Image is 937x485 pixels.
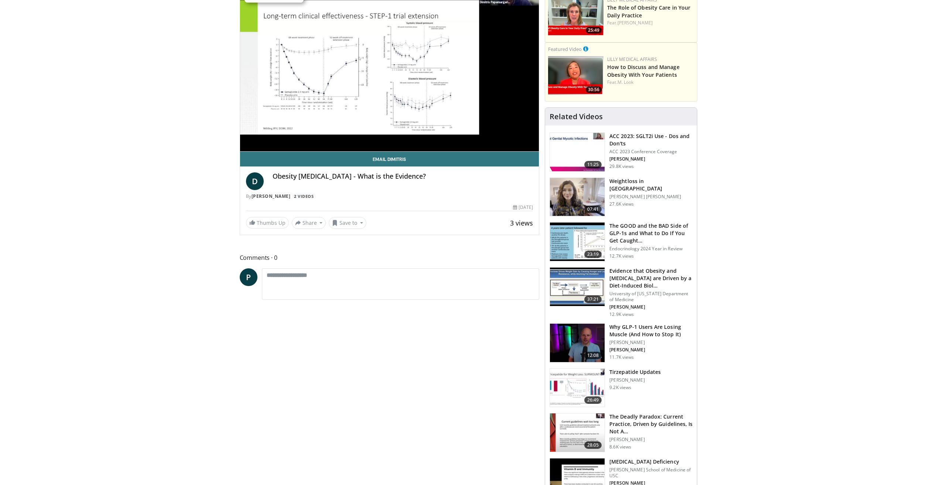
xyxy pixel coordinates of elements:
[292,217,326,229] button: Share
[609,253,634,259] p: 12.7K views
[609,368,661,376] h3: Tirzepatide Updates
[584,251,602,258] span: 23:19
[607,4,690,19] a: The Role of Obesity Care in Your Daily Practice
[609,133,693,147] h3: ACC 2023: SGLT2i Use - Dos and Don'ts
[584,441,602,449] span: 28:05
[548,46,582,52] small: Featured Video
[609,304,693,310] p: [PERSON_NAME]
[609,354,634,360] p: 11.7K views
[550,112,603,121] h4: Related Videos
[584,296,602,303] span: 37:21
[586,27,602,34] span: 25:49
[609,149,693,155] p: ACC 2023 Conference Coverage
[618,79,634,85] a: M. Look
[329,217,366,229] button: Save to
[550,267,693,317] a: 37:21 Evidence that Obesity and [MEDICAL_DATA] are Driven by a Diet-Induced Biol… University of [...
[609,291,693,303] p: University of [US_STATE] Department of Medicine
[550,369,605,407] img: 427d1383-ab89-434b-96e2-42dd17861ad8.150x105_q85_crop-smart_upscale.jpg
[607,56,657,62] a: Lilly Medical Affairs
[550,178,693,217] a: 07:41 Weightloss in [GEOGRAPHIC_DATA] [PERSON_NAME] [PERSON_NAME] 27.6K views
[618,20,653,26] a: [PERSON_NAME]
[609,437,693,443] p: [PERSON_NAME]
[609,385,631,391] p: 9.2K views
[548,56,603,95] a: 30:56
[584,396,602,404] span: 26:49
[607,79,694,86] div: Feat.
[550,223,605,261] img: 756cb5e3-da60-49d4-af2c-51c334342588.150x105_q85_crop-smart_upscale.jpg
[609,222,693,244] h3: The GOOD and the BAD Side of GLP-1s and What to Do If You Get Caught…
[550,413,605,452] img: 268393cb-d3f6-4886-9bab-8cb750ff858e.150x105_q85_crop-smart_upscale.jpg
[240,268,257,286] a: P
[609,347,693,353] p: [PERSON_NAME]
[240,152,539,166] a: Email Dimitris
[584,161,602,168] span: 11:25
[609,377,661,383] p: [PERSON_NAME]
[609,178,693,192] h3: Weightloss in [GEOGRAPHIC_DATA]
[586,86,602,93] span: 30:56
[609,267,693,289] h3: Evidence that Obesity and [MEDICAL_DATA] are Driven by a Diet-Induced Biol…
[550,323,693,362] a: 12:08 Why GLP-1 Users Are Losing Muscle (And How to Stop It) [PERSON_NAME] [PERSON_NAME] 11.7K views
[609,340,693,345] p: [PERSON_NAME]
[584,352,602,359] span: 12:08
[609,312,634,317] p: 12.9K views
[550,178,605,216] img: 9983fed1-7565-45be-8934-aef1103ce6e2.150x105_q85_crop-smart_upscale.jpg
[609,194,693,200] p: [PERSON_NAME] [PERSON_NAME]
[550,268,605,306] img: 53591b2a-b107-489b-8d45-db59bb710304.150x105_q85_crop-smart_upscale.jpg
[609,246,693,252] p: Endocrinology 2024 Year in Review
[550,222,693,261] a: 23:19 The GOOD and the BAD Side of GLP-1s and What to Do If You Get Caught… Endocrinology 2024 Ye...
[550,368,693,407] a: 26:49 Tirzepatide Updates [PERSON_NAME] 9.2K views
[609,467,693,479] p: [PERSON_NAME] School of Medicine of USC
[510,219,533,227] span: 3 views
[609,164,634,169] p: 29.8K views
[246,193,533,200] div: By
[609,458,693,465] h3: [MEDICAL_DATA] Deficiency
[246,172,264,190] a: D
[609,201,634,207] p: 27.6K views
[252,193,291,199] a: [PERSON_NAME]
[240,253,540,262] span: Comments 0
[607,63,680,78] a: How to Discuss and Manage Obesity With Your Patients
[609,323,693,338] h3: Why GLP-1 Users Are Losing Muscle (And How to Stop It)
[584,206,602,213] span: 07:41
[513,204,533,211] div: [DATE]
[246,217,289,228] a: Thumbs Up
[550,133,693,172] a: 11:25 ACC 2023: SGLT2i Use - Dos and Don'ts ACC 2023 Conference Coverage [PERSON_NAME] 29.8K views
[273,172,533,180] h4: Obesity [MEDICAL_DATA] - What is the Evidence?
[550,413,693,452] a: 28:05 The Deadly Paradox: Current Practice, Driven by Guidelines, Is Not A… [PERSON_NAME] 8.6K views
[609,444,631,450] p: 8.6K views
[292,193,316,199] a: 2 Videos
[550,324,605,362] img: d02f8afc-0a34-41d5-a7a4-015398970a1a.150x105_q85_crop-smart_upscale.jpg
[607,20,694,26] div: Feat.
[548,56,603,95] img: c98a6a29-1ea0-4bd5-8cf5-4d1e188984a7.png.150x105_q85_crop-smart_upscale.png
[609,413,693,435] h3: The Deadly Paradox: Current Practice, Driven by Guidelines, Is Not A…
[609,156,693,162] p: [PERSON_NAME]
[550,133,605,171] img: 9258cdf1-0fbf-450b-845f-99397d12d24a.150x105_q85_crop-smart_upscale.jpg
